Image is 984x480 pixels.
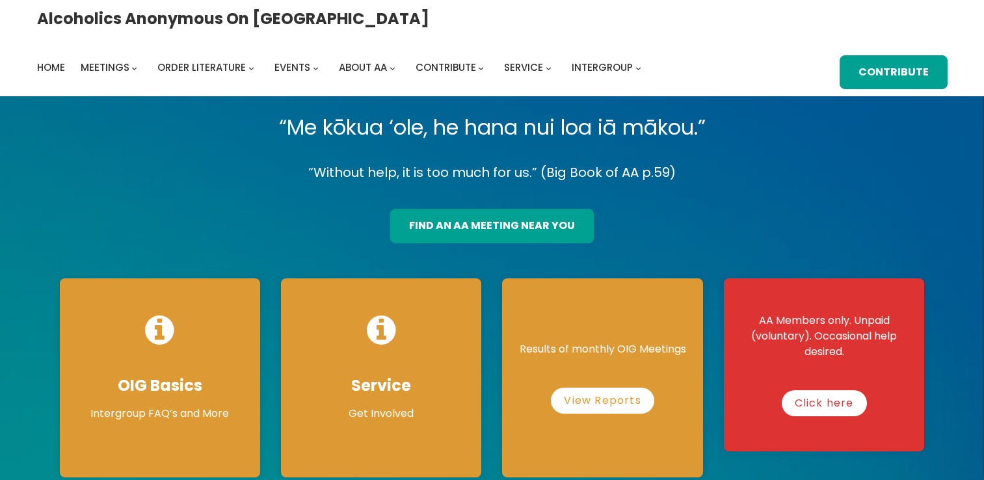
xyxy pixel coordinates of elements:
a: Contribute [416,59,476,77]
button: Service submenu [546,65,552,71]
a: About AA [339,59,387,77]
p: Get Involved [294,406,468,421]
span: Contribute [416,60,476,74]
a: Intergroup [572,59,633,77]
nav: Intergroup [37,59,646,77]
span: About AA [339,60,387,74]
a: View Reports [551,388,654,414]
a: Contribute [840,55,948,90]
a: Events [274,59,310,77]
p: AA Members only. Unpaid (voluntary). Occasional help desired. [737,313,911,360]
a: Alcoholics Anonymous on [GEOGRAPHIC_DATA] [37,5,429,33]
p: “Me kōkua ‘ole, he hana nui loa iā mākou.” [49,109,935,146]
p: Results of monthly OIG Meetings [515,341,689,357]
span: Home [37,60,65,74]
span: Order Literature [157,60,246,74]
a: Home [37,59,65,77]
a: Meetings [81,59,129,77]
a: find an aa meeting near you [390,209,594,243]
button: Intergroup submenu [635,65,641,71]
button: Meetings submenu [131,65,137,71]
a: Click here [782,390,867,416]
a: Service [504,59,543,77]
button: Events submenu [313,65,319,71]
p: “Without help, it is too much for us.” (Big Book of AA p.59) [49,161,935,184]
span: Intergroup [572,60,633,74]
span: Events [274,60,310,74]
button: About AA submenu [390,65,395,71]
h4: OIG Basics [73,376,247,395]
span: Meetings [81,60,129,74]
button: Contribute submenu [478,65,484,71]
button: Order Literature submenu [248,65,254,71]
h4: Service [294,376,468,395]
p: Intergroup FAQ’s and More [73,406,247,421]
span: Service [504,60,543,74]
